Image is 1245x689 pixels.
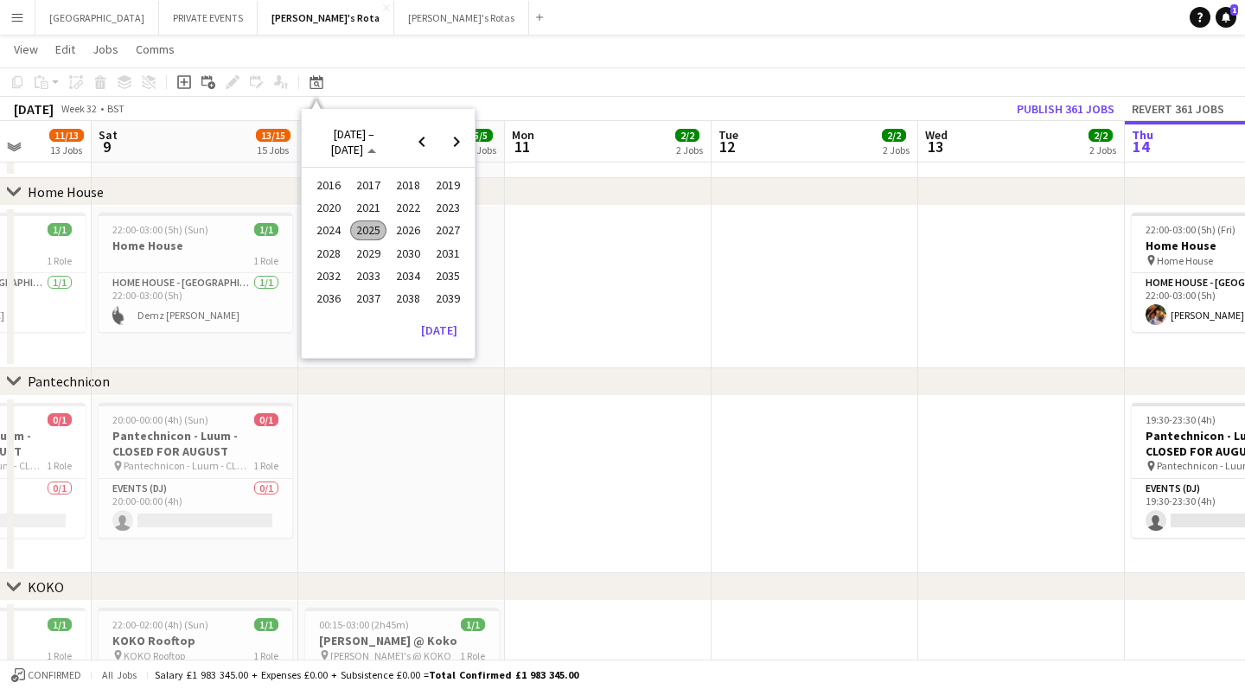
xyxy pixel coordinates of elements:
span: 9 [96,137,118,156]
span: Pantechnicon - Luum - CLOSED FOR AUGUST [124,459,253,472]
span: 13 [923,137,948,156]
div: Home House [28,183,104,201]
span: Sat [99,127,118,143]
span: 22:00-03:00 (5h) (Fri) [1146,223,1235,236]
span: 14 [1129,137,1153,156]
span: 2024 [310,220,346,241]
button: 2023 [428,196,468,219]
button: [PERSON_NAME]'s Rota [258,1,394,35]
span: 1 Role [253,459,278,472]
button: Next 24 years [439,124,474,159]
span: 2/2 [882,129,906,142]
span: 2034 [390,265,425,286]
button: 2037 [348,287,388,309]
div: Pantechnicon [28,373,110,390]
span: 1/1 [254,223,278,236]
button: 2019 [428,174,468,196]
span: 00:15-03:00 (2h45m) [319,618,409,631]
span: 2016 [310,175,346,195]
app-job-card: 22:00-03:00 (5h) (Sun)1/1Home House1 RoleHOME HOUSE - [GEOGRAPHIC_DATA]1/122:00-03:00 (5h)Demz [P... [99,213,292,332]
button: 2032 [309,265,348,287]
button: 2016 [309,174,348,196]
span: 2/2 [1089,129,1113,142]
span: 1/1 [254,618,278,631]
span: 2020 [310,197,346,218]
span: All jobs [99,668,140,681]
div: [DATE] [14,100,54,118]
span: 2/2 [675,129,699,142]
span: 1 [1230,4,1238,16]
div: 5 Jobs [469,144,496,156]
a: 1 [1216,7,1236,28]
span: 2036 [310,288,346,309]
span: 2037 [350,288,386,309]
span: Jobs [93,41,118,57]
span: 5/5 [469,129,493,142]
span: KOKO Rooftop [124,649,185,662]
button: Choose date [310,126,399,157]
div: BST [107,102,124,115]
button: Publish 361 jobs [1010,98,1121,120]
span: 2023 [430,197,465,218]
button: 2031 [428,242,468,265]
span: 0/1 [48,413,72,426]
button: 2024 [309,219,348,241]
button: 2036 [309,287,348,309]
span: 2039 [430,288,465,309]
button: 2034 [388,265,428,287]
span: Wed [925,127,948,143]
div: 15 Jobs [257,144,290,156]
span: 2019 [430,175,465,195]
app-card-role: Events (DJ)0/120:00-00:00 (4h) [99,479,292,538]
div: KOKO [28,578,64,596]
span: 11 [509,137,534,156]
button: [PERSON_NAME]'s Rotas [394,1,529,35]
span: 1/1 [48,618,72,631]
button: 2020 [309,196,348,219]
h3: [PERSON_NAME] @ Koko [305,633,499,648]
span: 1 Role [253,649,278,662]
span: 2038 [390,288,425,309]
span: Mon [512,127,534,143]
button: 2021 [348,196,388,219]
button: 2030 [388,242,428,265]
button: [GEOGRAPHIC_DATA] [35,1,159,35]
span: 1 Role [47,254,72,267]
h3: Home House [99,238,292,253]
button: PRIVATE EVENTS [159,1,258,35]
button: 2039 [428,287,468,309]
span: 22:00-02:00 (4h) (Sun) [112,618,208,631]
span: 1/1 [48,223,72,236]
div: 2 Jobs [883,144,910,156]
span: Confirmed [28,669,81,681]
button: 2033 [348,265,388,287]
span: 1/1 [461,618,485,631]
a: View [7,38,45,61]
button: 2022 [388,196,428,219]
button: 2035 [428,265,468,287]
button: 2018 [388,174,428,196]
button: 2038 [388,287,428,309]
span: 22:00-03:00 (5h) (Sun) [112,223,208,236]
div: 2 Jobs [1089,144,1116,156]
button: 2029 [348,242,388,265]
span: 13/15 [256,129,290,142]
app-job-card: 20:00-00:00 (4h) (Sun)0/1Pantechnicon - Luum - CLOSED FOR AUGUST Pantechnicon - Luum - CLOSED FOR... [99,403,292,538]
span: Total Confirmed £1 983 345.00 [429,668,578,681]
app-card-role: HOME HOUSE - [GEOGRAPHIC_DATA]1/122:00-03:00 (5h)Demz [PERSON_NAME] [99,273,292,332]
span: Tue [718,127,738,143]
div: 2 Jobs [676,144,703,156]
span: [DATE] – [DATE] [331,126,374,157]
span: [PERSON_NAME]'s @ KOKO [330,649,451,662]
span: 1 Role [460,649,485,662]
span: 2030 [390,243,425,264]
span: 12 [716,137,738,156]
button: Confirmed [9,666,84,685]
button: [DATE] [414,316,464,344]
span: 2022 [390,197,425,218]
span: 2033 [350,265,386,286]
span: 1 Role [47,649,72,662]
span: 1 Role [47,459,72,472]
span: 2018 [390,175,425,195]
